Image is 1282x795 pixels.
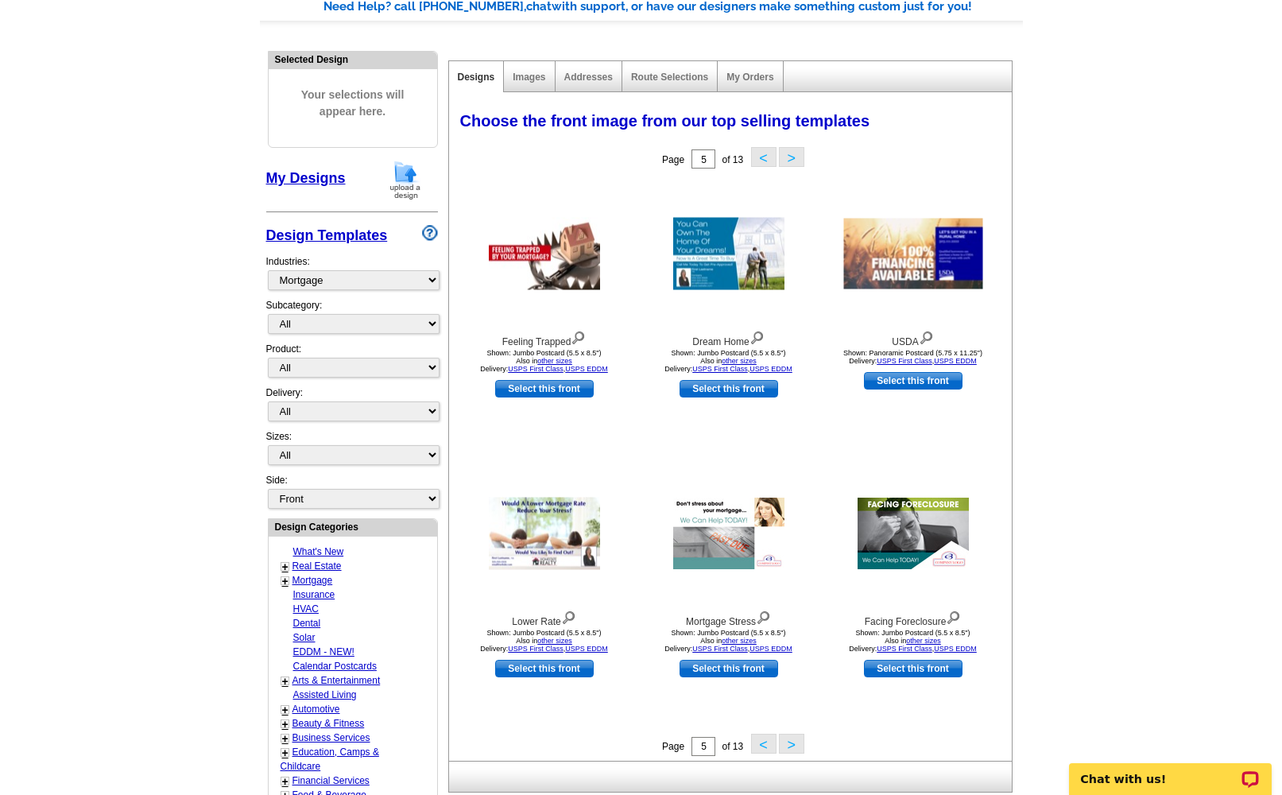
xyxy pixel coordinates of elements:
span: of 13 [722,154,743,165]
div: Shown: Jumbo Postcard (5.5 x 8.5") Delivery: , [457,629,632,653]
iframe: LiveChat chat widget [1059,745,1282,795]
a: + [282,775,289,788]
a: Design Templates [266,227,388,243]
a: What's New [293,546,344,557]
a: Arts & Entertainment [292,675,381,686]
a: Solar [293,632,316,643]
span: Your selections will appear here. [281,71,425,136]
div: Mortgage Stress [641,607,816,629]
a: Automotive [292,704,340,715]
a: USPS EDDM [749,365,792,373]
a: USPS EDDM [565,365,608,373]
div: Shown: Jumbo Postcard (5.5 x 8.5") Delivery: , [641,629,816,653]
span: of 13 [722,741,743,752]
a: other sizes [537,637,572,645]
div: Shown: Jumbo Postcard (5.5 x 8.5") Delivery: , [826,629,1001,653]
img: view design details [756,607,771,625]
img: view design details [946,607,961,625]
a: USPS EDDM [934,357,977,365]
a: use this design [495,380,594,397]
span: Page [662,741,684,752]
div: Industries: [266,246,438,298]
div: Lower Rate [457,607,632,629]
div: Shown: Panoramic Postcard (5.75 x 11.25") Delivery: , [826,349,1001,365]
img: view design details [571,328,586,345]
img: Dream Home [673,218,784,290]
div: Shown: Jumbo Postcard (5.5 x 8.5") Delivery: , [641,349,816,373]
a: USPS EDDM [749,645,792,653]
a: other sizes [537,357,572,365]
a: HVAC [293,603,319,615]
span: Also in [516,357,572,365]
div: Side: [266,473,438,510]
a: USPS First Class [692,365,748,373]
img: Mortgage Stress [673,498,784,569]
a: My Designs [266,170,346,186]
a: use this design [864,372,962,390]
a: + [282,732,289,745]
a: + [282,718,289,731]
a: EDDM - NEW! [293,646,354,657]
button: < [751,147,777,167]
a: other sizes [722,357,757,365]
div: Selected Design [269,52,437,67]
a: My Orders [726,72,773,83]
span: Also in [885,637,941,645]
div: Dream Home [641,328,816,349]
div: Shown: Jumbo Postcard (5.5 x 8.5") Delivery: , [457,349,632,373]
a: + [282,675,289,688]
a: Education, Camps & Childcare [281,747,379,772]
a: Assisted Living [293,689,357,700]
a: Real Estate [292,560,342,572]
a: Mortgage [292,575,333,586]
a: + [282,560,289,573]
a: Images [513,72,545,83]
img: Facing Foreclosure [858,498,969,569]
div: Sizes: [266,429,438,473]
a: use this design [680,660,778,677]
a: USPS EDDM [934,645,977,653]
img: view design details [919,328,934,345]
a: Dental [293,618,321,629]
button: > [779,147,804,167]
span: Also in [700,637,757,645]
a: use this design [864,660,962,677]
a: Beauty & Fitness [292,718,365,729]
img: Feeling Trapped [489,218,600,290]
a: Calendar Postcards [293,661,377,672]
span: Also in [700,357,757,365]
img: view design details [561,607,576,625]
img: Lower Rate [489,498,600,570]
a: Financial Services [292,775,370,786]
a: USPS First Class [877,645,932,653]
a: + [282,575,289,588]
div: Facing Foreclosure [826,607,1001,629]
img: USDA [843,219,982,289]
div: USDA [826,328,1001,349]
a: Business Services [292,732,370,743]
a: USPS First Class [508,365,564,373]
span: Page [662,154,684,165]
a: USPS First Class [508,645,564,653]
a: other sizes [906,637,941,645]
a: Addresses [564,72,613,83]
a: + [282,747,289,759]
a: use this design [680,380,778,397]
a: USPS EDDM [565,645,608,653]
a: USPS First Class [692,645,748,653]
div: Subcategory: [266,298,438,342]
span: Choose the front image from our top selling templates [460,112,870,130]
span: Also in [516,637,572,645]
div: Delivery: [266,386,438,429]
button: < [751,734,777,754]
a: Route Selections [631,72,708,83]
img: design-wizard-help-icon.png [422,225,438,241]
img: view design details [749,328,765,345]
img: upload-design [385,160,426,200]
a: USPS First Class [877,357,932,365]
div: Design Categories [269,519,437,534]
div: Feeling Trapped [457,328,632,349]
a: Insurance [293,589,335,600]
a: + [282,704,289,716]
